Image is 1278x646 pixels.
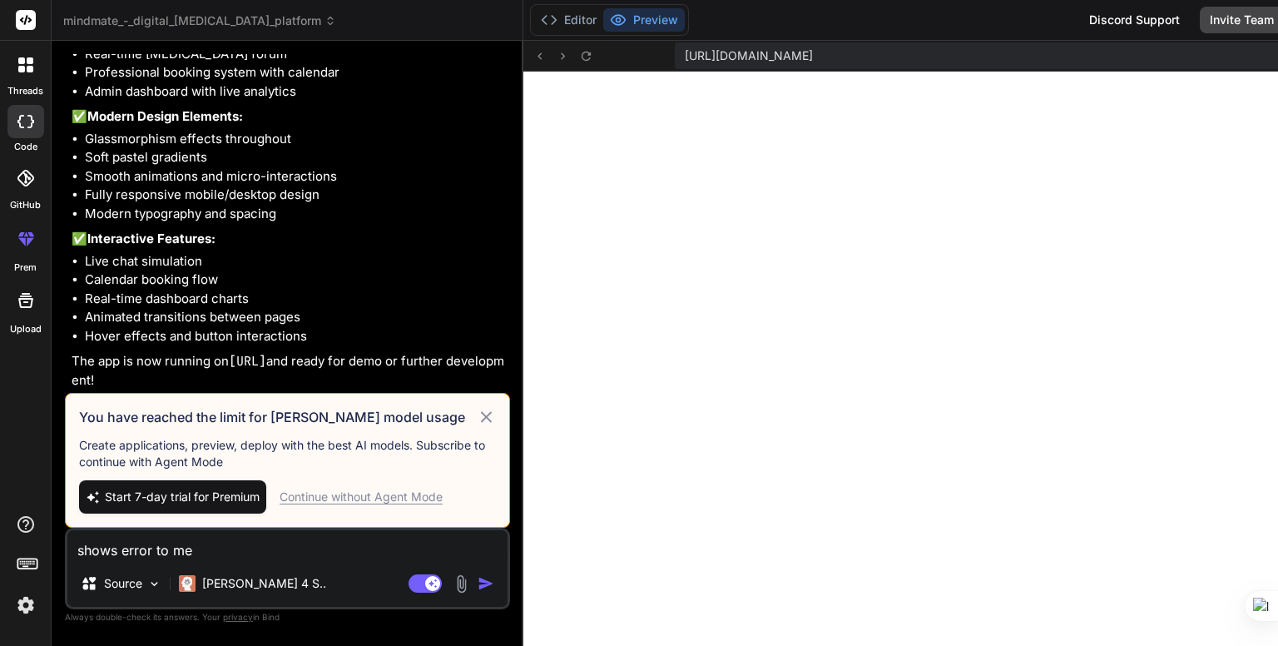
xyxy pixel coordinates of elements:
[603,8,685,32] button: Preview
[72,107,507,127] p: ✅
[79,437,496,470] p: Create applications, preview, deploy with the best AI models. Subscribe to continue with Agent Mode
[685,47,813,64] span: [URL][DOMAIN_NAME]
[85,167,507,186] li: Smooth animations and micro-interactions
[85,327,507,346] li: Hover effects and button interactions
[223,612,253,622] span: privacy
[79,407,477,427] h3: You have reached the limit for [PERSON_NAME] model usage
[72,230,507,249] p: ✅
[179,575,196,592] img: Claude 4 Sonnet
[10,198,41,212] label: GitHub
[14,140,37,154] label: code
[105,489,260,505] span: Start 7-day trial for Premium
[10,322,42,336] label: Upload
[452,574,471,594] img: attachment
[85,148,507,167] li: Soft pastel gradients
[85,252,507,271] li: Live chat simulation
[65,609,510,625] p: Always double-check its answers. Your in Bind
[72,352,507,390] p: The app is now running on and ready for demo or further development!
[85,290,507,309] li: Real-time dashboard charts
[229,353,266,370] code: [URL]
[202,575,326,592] p: [PERSON_NAME] 4 S..
[85,205,507,224] li: Modern typography and spacing
[63,12,336,29] span: mindmate_-_digital_[MEDICAL_DATA]_platform
[67,530,508,560] textarea: shows error to me
[280,489,443,505] div: Continue without Agent Mode
[534,8,603,32] button: Editor
[85,308,507,327] li: Animated transitions between pages
[87,108,243,124] strong: Modern Design Elements:
[14,261,37,275] label: prem
[7,84,43,98] label: threads
[79,480,266,514] button: Start 7-day trial for Premium
[85,45,507,64] li: Real-time [MEDICAL_DATA] forum
[87,231,215,246] strong: Interactive Features:
[85,82,507,102] li: Admin dashboard with live analytics
[85,63,507,82] li: Professional booking system with calendar
[85,186,507,205] li: Fully responsive mobile/desktop design
[12,591,40,619] img: settings
[85,130,507,149] li: Glassmorphism effects throughout
[1079,7,1190,33] div: Discord Support
[104,575,142,592] p: Source
[478,575,494,592] img: icon
[85,271,507,290] li: Calendar booking flow
[147,577,161,591] img: Pick Models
